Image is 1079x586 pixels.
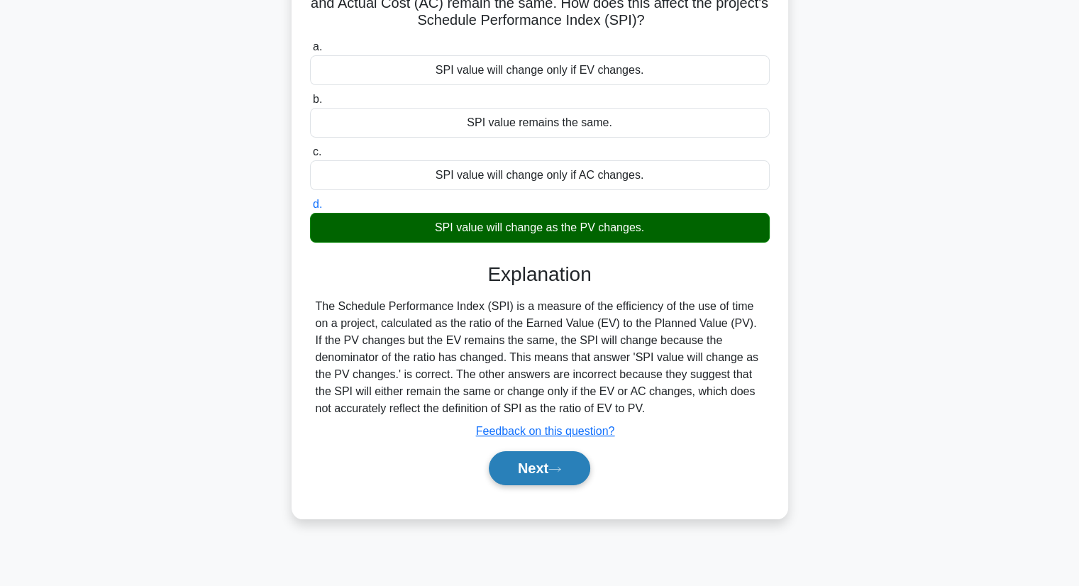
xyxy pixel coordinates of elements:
[310,55,770,85] div: SPI value will change only if EV changes.
[316,298,764,417] div: The Schedule Performance Index (SPI) is a measure of the efficiency of the use of time on a proje...
[310,213,770,243] div: SPI value will change as the PV changes.
[476,425,615,437] a: Feedback on this question?
[319,262,761,287] h3: Explanation
[489,451,590,485] button: Next
[310,160,770,190] div: SPI value will change only if AC changes.
[313,198,322,210] span: d.
[313,93,322,105] span: b.
[313,145,321,157] span: c.
[310,108,770,138] div: SPI value remains the same.
[313,40,322,52] span: a.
